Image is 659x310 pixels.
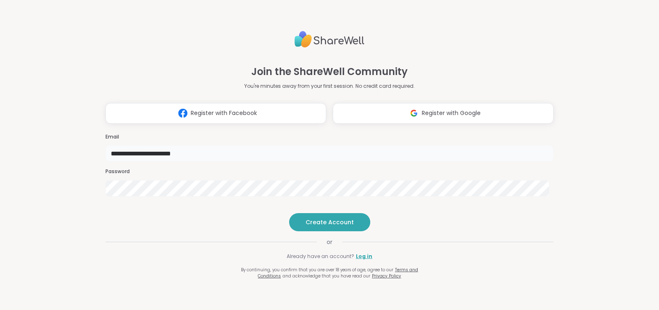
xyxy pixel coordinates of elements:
[175,106,191,121] img: ShareWell Logomark
[191,109,257,117] span: Register with Facebook
[241,267,393,273] span: By continuing, you confirm that you are over 18 years of age, agree to our
[283,273,370,279] span: and acknowledge that you have read our
[333,103,554,124] button: Register with Google
[306,218,354,226] span: Create Account
[105,134,554,141] h3: Email
[258,267,418,279] a: Terms and Conditions
[105,168,554,175] h3: Password
[317,238,342,246] span: or
[294,28,365,51] img: ShareWell Logo
[372,273,401,279] a: Privacy Policy
[356,253,372,260] a: Log in
[406,106,422,121] img: ShareWell Logomark
[289,213,370,231] button: Create Account
[422,109,481,117] span: Register with Google
[105,103,326,124] button: Register with Facebook
[244,82,415,90] p: You're minutes away from your first session. No credit card required.
[287,253,354,260] span: Already have an account?
[251,64,408,79] h1: Join the ShareWell Community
